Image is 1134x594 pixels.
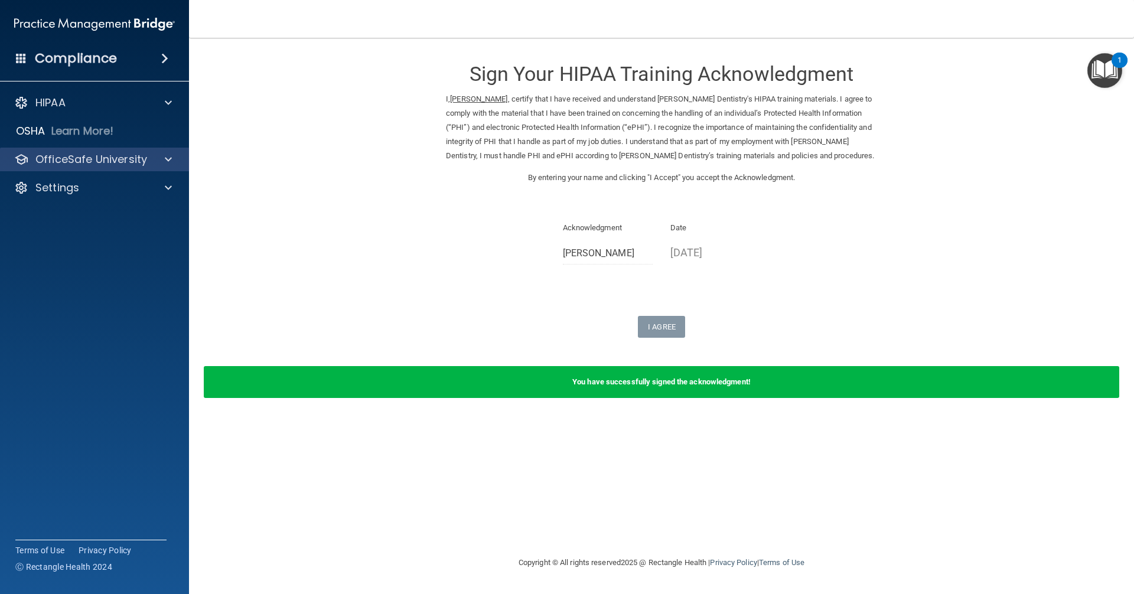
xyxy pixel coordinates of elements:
[670,243,761,262] p: [DATE]
[35,50,117,67] h4: Compliance
[35,96,66,110] p: HIPAA
[35,152,147,167] p: OfficeSafe University
[759,558,804,567] a: Terms of Use
[1117,60,1122,76] div: 1
[446,63,877,85] h3: Sign Your HIPAA Training Acknowledgment
[1087,53,1122,88] button: Open Resource Center, 1 new notification
[14,96,172,110] a: HIPAA
[446,544,877,582] div: Copyright © All rights reserved 2025 @ Rectangle Health | |
[638,316,685,338] button: I Agree
[710,558,757,567] a: Privacy Policy
[79,544,132,556] a: Privacy Policy
[563,243,653,265] input: Full Name
[572,377,751,386] b: You have successfully signed the acknowledgment!
[14,12,175,36] img: PMB logo
[15,544,64,556] a: Terms of Use
[14,181,172,195] a: Settings
[35,181,79,195] p: Settings
[670,221,761,235] p: Date
[563,221,653,235] p: Acknowledgment
[15,561,112,573] span: Ⓒ Rectangle Health 2024
[450,94,507,103] ins: [PERSON_NAME]
[14,152,172,167] a: OfficeSafe University
[51,124,114,138] p: Learn More!
[446,92,877,163] p: I, , certify that I have received and understand [PERSON_NAME] Dentistry's HIPAA training materia...
[446,171,877,185] p: By entering your name and clicking "I Accept" you accept the Acknowledgment.
[16,124,45,138] p: OSHA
